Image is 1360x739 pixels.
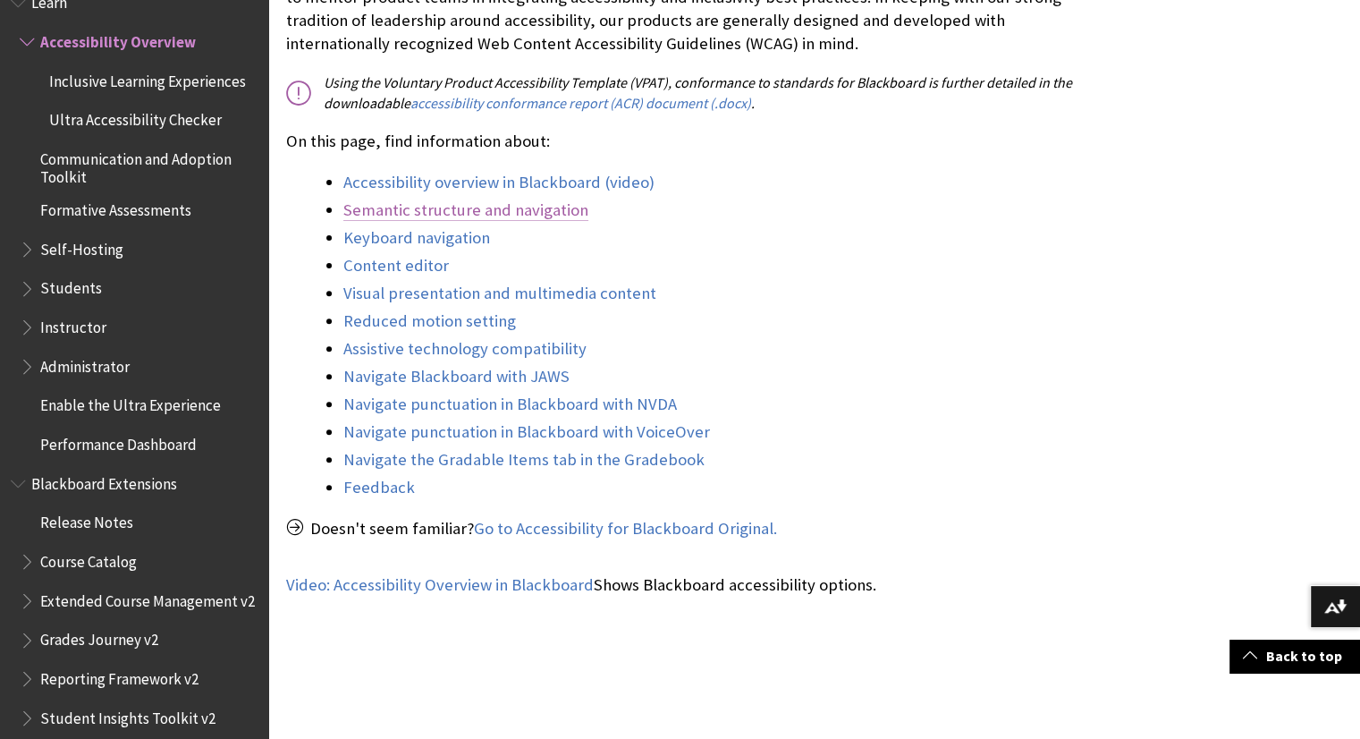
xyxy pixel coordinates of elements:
[343,255,449,276] a: Content editor
[40,312,106,336] span: Instructor
[40,429,197,454] span: Performance Dashboard
[40,703,215,727] span: Student Insights Toolkit v2
[31,469,177,493] span: Blackboard Extensions
[343,227,490,249] a: Keyboard navigation
[40,195,191,219] span: Formative Assessments
[40,274,102,298] span: Students
[286,573,1077,597] p: Shows Blackboard accessibility options.
[343,200,588,221] a: Semantic structure and navigation
[49,66,246,90] span: Inclusive Learning Experiences
[343,283,656,304] a: Visual presentation and multimedia content
[286,517,1077,540] p: Doesn't seem familiar?
[410,94,751,113] a: accessibility conformance report (ACR) document (.docx)
[40,391,221,415] span: Enable the Ultra Experience
[343,338,587,360] a: Assistive technology compatibility
[40,27,196,51] span: Accessibility Overview
[40,547,137,571] span: Course Catalog
[49,106,222,130] span: Ultra Accessibility Checker
[1229,640,1360,673] a: Back to top
[40,625,158,650] span: Grades Journey v2
[343,366,570,387] a: Navigate Blackboard with JAWS
[286,574,594,596] a: Video: Accessibility Overview in Blackboard
[40,144,256,186] span: Communication and Adoption Toolkit
[343,394,677,415] a: Navigate punctuation in Blackboard with NVDA
[343,421,710,443] a: Navigate punctuation in Blackboard with VoiceOver
[474,518,777,539] a: Go to Accessibility for Blackboard Original.
[343,477,415,498] a: Feedback
[343,449,705,471] a: Navigate the Gradable Items tab in the Gradebook
[286,72,1077,113] p: Using the Voluntary Product Accessibility Template (VPAT), conformance to standards for Blackboar...
[343,310,516,332] a: Reduced motion setting
[40,508,133,532] span: Release Notes
[343,172,655,193] a: Accessibility overview in Blackboard (video)
[40,586,255,610] span: Extended Course Management v2
[40,664,199,688] span: Reporting Framework v2
[286,130,1077,153] p: On this page, find information about:
[40,234,123,259] span: Self-Hosting
[40,352,130,376] span: Administrator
